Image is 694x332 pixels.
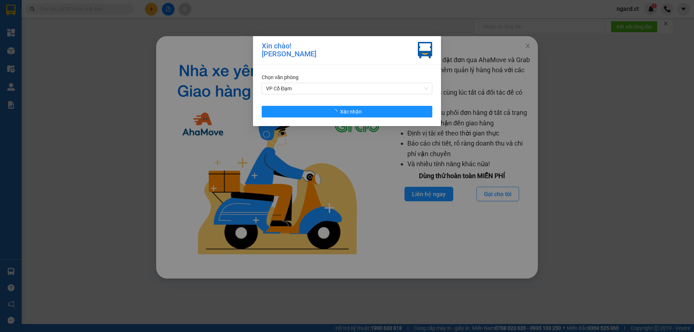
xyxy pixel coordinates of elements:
[266,83,428,94] span: VP Cổ Đạm
[262,73,432,81] div: Chọn văn phòng
[262,42,316,59] div: Xin chào! [PERSON_NAME]
[262,106,432,117] button: Xác nhận
[340,108,362,116] span: Xác nhận
[418,42,432,59] img: vxr-icon
[332,109,340,114] span: loading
